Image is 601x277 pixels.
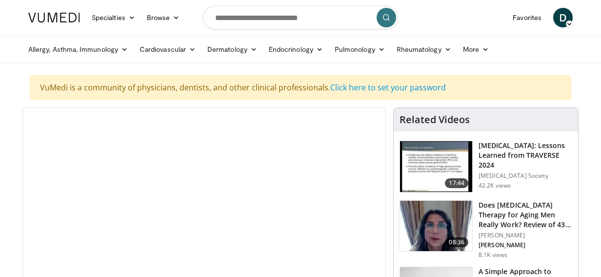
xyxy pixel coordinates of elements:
[479,172,572,180] p: [MEDICAL_DATA] Society
[201,40,263,59] a: Dermatology
[445,178,468,188] span: 17:44
[400,141,572,192] a: 17:44 [MEDICAL_DATA]: Lessons Learned from TRAVERSE 2024 [MEDICAL_DATA] Society 42.2K views
[507,8,547,27] a: Favorites
[400,200,572,259] a: 08:36 Does [MEDICAL_DATA] Therapy for Aging Men Really Work? Review of 43 St… [PERSON_NAME] [PERS...
[134,40,201,59] a: Cardiovascular
[28,13,80,22] img: VuMedi Logo
[479,241,572,249] p: [PERSON_NAME]
[330,82,446,93] a: Click here to set your password
[479,141,572,170] h3: [MEDICAL_DATA]: Lessons Learned from TRAVERSE 2024
[479,200,572,230] h3: Does [MEDICAL_DATA] Therapy for Aging Men Really Work? Review of 43 St…
[203,6,398,29] input: Search topics, interventions
[30,75,571,100] div: VuMedi is a community of physicians, dentists, and other clinical professionals.
[391,40,457,59] a: Rheumatology
[479,182,511,190] p: 42.2K views
[553,8,573,27] a: D
[141,8,186,27] a: Browse
[329,40,391,59] a: Pulmonology
[400,114,470,126] h4: Related Videos
[400,141,472,192] img: 1317c62a-2f0d-4360-bee0-b1bff80fed3c.150x105_q85_crop-smart_upscale.jpg
[22,40,134,59] a: Allergy, Asthma, Immunology
[86,8,141,27] a: Specialties
[479,251,507,259] p: 8.1K views
[263,40,329,59] a: Endocrinology
[445,237,468,247] span: 08:36
[479,232,572,239] p: [PERSON_NAME]
[400,201,472,252] img: 4d4bce34-7cbb-4531-8d0c-5308a71d9d6c.150x105_q85_crop-smart_upscale.jpg
[457,40,495,59] a: More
